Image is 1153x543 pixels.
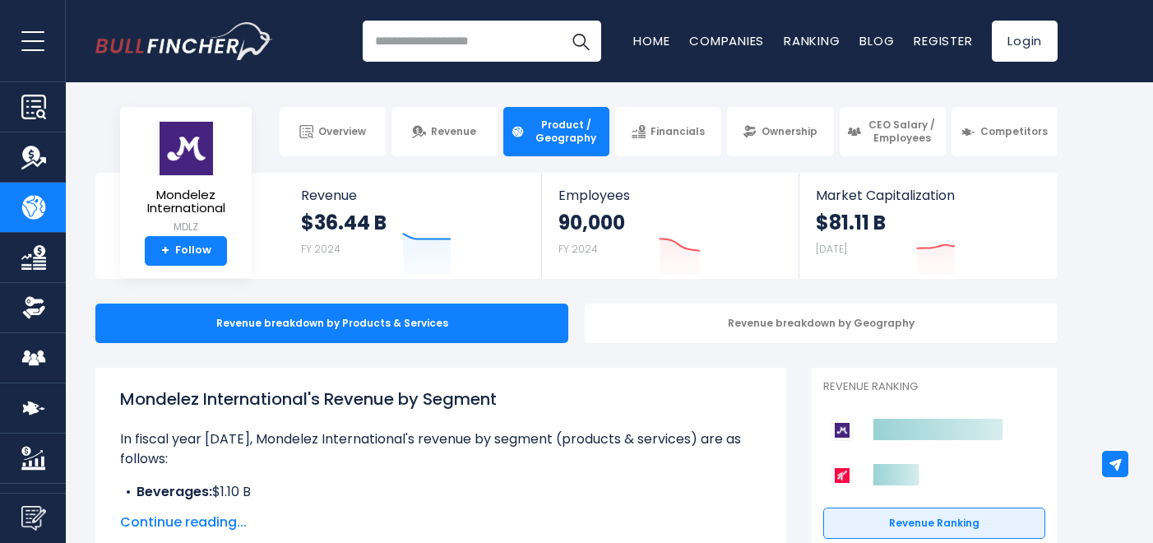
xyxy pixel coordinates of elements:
span: CEO Salary / Employees [866,118,938,144]
span: Employees [558,188,781,203]
span: Financials [651,125,705,138]
a: Product / Geography [503,107,609,156]
img: Bullfincher logo [95,22,273,60]
span: Revenue [301,188,526,203]
small: FY 2024 [558,242,598,256]
a: Home [633,32,669,49]
a: +Follow [145,236,227,266]
a: Login [992,21,1058,62]
strong: $81.11 B [816,210,886,235]
small: [DATE] [816,242,847,256]
strong: 90,000 [558,210,625,235]
strong: + [161,244,169,258]
span: Ownership [762,125,817,138]
a: Market Capitalization $81.11 B [DATE] [799,173,1056,279]
a: Blog [859,32,894,49]
a: Companies [689,32,764,49]
img: Kellanova competitors logo [831,465,853,486]
a: Financials [615,107,721,156]
a: Register [914,32,972,49]
li: $1.10 B [120,482,762,502]
small: MDLZ [133,220,238,234]
span: Revenue [431,125,476,138]
span: Continue reading... [120,513,762,532]
a: Revenue $36.44 B FY 2024 [285,173,542,279]
a: Competitors [952,107,1058,156]
a: Ranking [784,32,840,49]
button: Search [560,21,601,62]
strong: $36.44 B [301,210,387,235]
p: Revenue Ranking [823,380,1045,394]
a: Go to homepage [95,22,272,60]
p: In fiscal year [DATE], Mondelez International's revenue by segment (products & services) are as f... [120,429,762,469]
span: Competitors [980,125,1048,138]
small: FY 2024 [301,242,340,256]
span: Mondelez International [133,188,238,216]
a: Ownership [727,107,833,156]
a: Overview [280,107,386,156]
span: Product / Geography [530,118,602,144]
a: Revenue [391,107,498,156]
img: Ownership [21,295,46,320]
div: Revenue breakdown by Geography [585,304,1058,343]
div: Revenue breakdown by Products & Services [95,304,568,343]
a: CEO Salary / Employees [840,107,946,156]
a: Mondelez International MDLZ [132,120,239,236]
img: Mondelez International competitors logo [831,420,853,441]
span: Overview [318,125,366,138]
b: Beverages: [137,482,212,501]
a: Revenue Ranking [823,508,1045,539]
h1: Mondelez International's Revenue by Segment [120,387,762,411]
a: Employees 90,000 FY 2024 [542,173,798,279]
span: Market Capitalization [816,188,1040,203]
